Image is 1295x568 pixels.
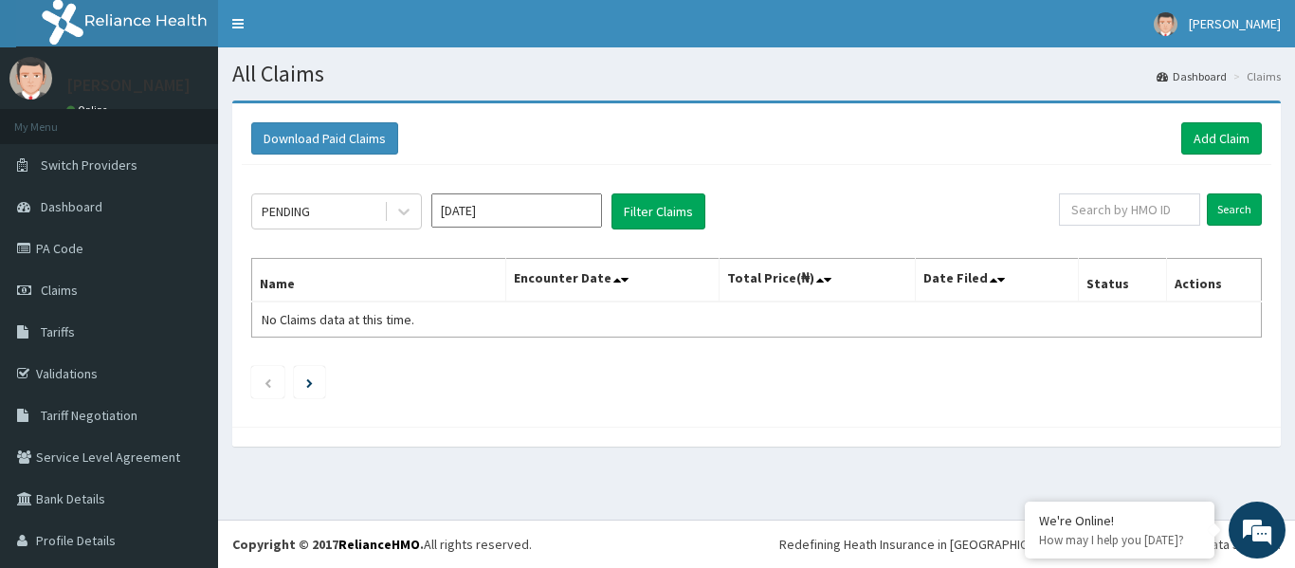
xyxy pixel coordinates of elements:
[252,259,506,302] th: Name
[262,202,310,221] div: PENDING
[506,259,719,302] th: Encounter Date
[1157,68,1227,84] a: Dashboard
[1154,12,1177,36] img: User Image
[41,282,78,299] span: Claims
[232,62,1281,86] h1: All Claims
[218,520,1295,568] footer: All rights reserved.
[338,536,420,553] a: RelianceHMO
[9,57,52,100] img: User Image
[41,156,137,174] span: Switch Providers
[779,535,1281,554] div: Redefining Heath Insurance in [GEOGRAPHIC_DATA] using Telemedicine and Data Science!
[306,374,313,391] a: Next page
[66,103,112,117] a: Online
[66,77,191,94] p: [PERSON_NAME]
[262,311,414,328] span: No Claims data at this time.
[41,198,102,215] span: Dashboard
[1207,193,1262,226] input: Search
[1079,259,1167,302] th: Status
[232,536,424,553] strong: Copyright © 2017 .
[264,374,272,391] a: Previous page
[916,259,1079,302] th: Date Filed
[431,193,602,228] input: Select Month and Year
[41,323,75,340] span: Tariffs
[1166,259,1261,302] th: Actions
[1039,532,1200,548] p: How may I help you today?
[611,193,705,229] button: Filter Claims
[1059,193,1200,226] input: Search by HMO ID
[251,122,398,155] button: Download Paid Claims
[1229,68,1281,84] li: Claims
[41,407,137,424] span: Tariff Negotiation
[1189,15,1281,32] span: [PERSON_NAME]
[1181,122,1262,155] a: Add Claim
[719,259,916,302] th: Total Price(₦)
[1039,512,1200,529] div: We're Online!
